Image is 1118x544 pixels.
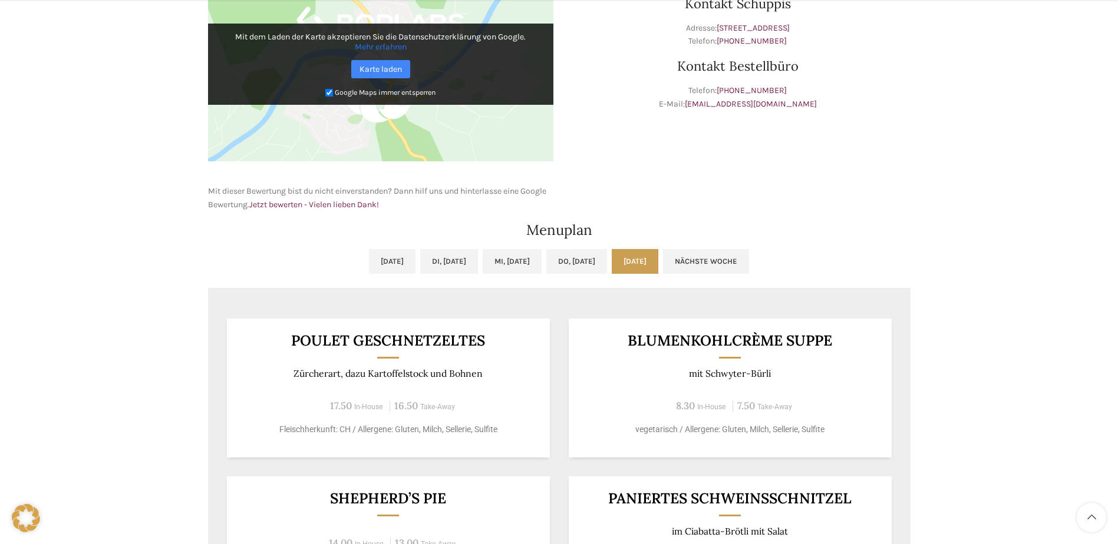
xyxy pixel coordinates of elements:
input: Google Maps immer entsperren [325,89,333,97]
span: 7.50 [737,399,755,412]
p: Telefon: E-Mail: [565,84,911,111]
span: 8.30 [676,399,695,412]
span: Take-Away [420,403,455,411]
h2: Menuplan [208,223,911,237]
p: Zürcherart, dazu Kartoffelstock und Bohnen [241,368,535,379]
a: [PHONE_NUMBER] [717,36,787,46]
p: Fleischherkunft: CH / Allergene: Gluten, Milch, Sellerie, Sulfite [241,423,535,436]
p: Adresse: Telefon: [565,22,911,48]
h3: Poulet geschnetzeltes [241,333,535,348]
a: Do, [DATE] [546,249,607,274]
h3: Paniertes Schweinsschnitzel [583,491,877,506]
p: Mit dieser Bewertung bist du nicht einverstanden? Dann hilf uns und hinterlasse eine Google Bewer... [208,185,553,211]
a: Mehr erfahren [355,42,407,52]
a: [PHONE_NUMBER] [717,85,787,95]
span: In-House [354,403,383,411]
p: Mit dem Laden der Karte akzeptieren Sie die Datenschutzerklärung von Google. [216,32,545,52]
span: 16.50 [394,399,418,412]
h3: Shepherd’s Pie [241,491,535,506]
h3: Blumenkohlcrème suppe [583,333,877,348]
p: im Ciabatta-Brötli mit Salat [583,526,877,537]
p: mit Schwyter-Bürli [583,368,877,379]
a: [DATE] [369,249,415,274]
span: Take-Away [757,403,792,411]
a: [STREET_ADDRESS] [717,23,790,33]
span: 17.50 [330,399,352,412]
h3: Kontakt Bestellbüro [565,59,911,72]
span: In-House [697,403,726,411]
a: [DATE] [612,249,658,274]
a: Nächste Woche [663,249,749,274]
a: Jetzt bewerten - Vielen lieben Dank! [249,200,379,210]
a: Di, [DATE] [420,249,478,274]
a: Karte laden [351,60,410,78]
small: Google Maps immer entsperren [335,88,436,97]
a: [EMAIL_ADDRESS][DOMAIN_NAME] [685,99,817,109]
p: vegetarisch / Allergene: Gluten, Milch, Sellerie, Sulfite [583,423,877,436]
a: Mi, [DATE] [483,249,542,274]
a: Scroll to top button [1077,503,1106,532]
